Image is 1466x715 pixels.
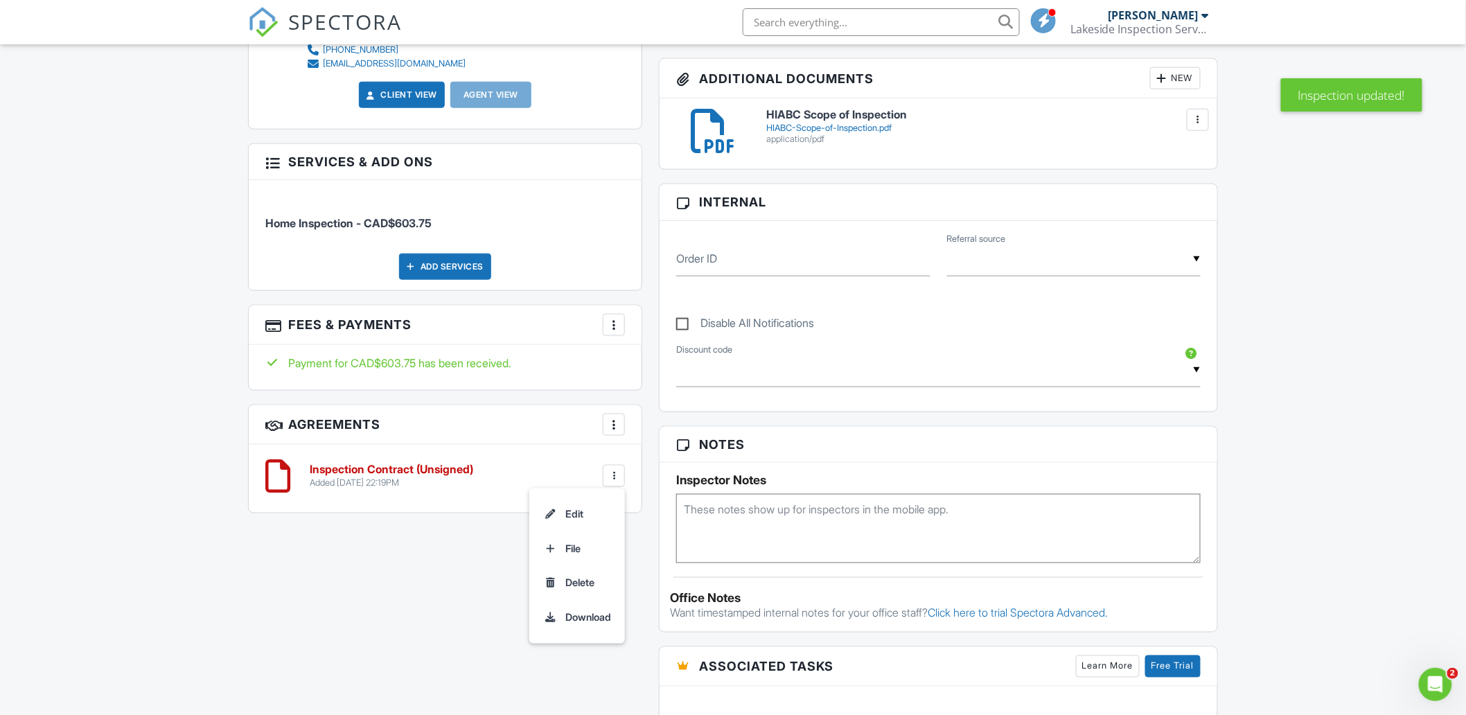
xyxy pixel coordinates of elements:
[310,464,473,476] h6: Inspection Contract (Unsigned)
[1447,668,1458,679] span: 2
[1109,8,1199,22] div: [PERSON_NAME]
[1145,655,1201,678] a: Free Trial
[288,7,402,36] span: SPECTORA
[364,88,437,102] a: Client View
[766,109,1201,121] h6: HIABC Scope of Inspection
[1076,655,1140,678] a: Learn More
[538,531,617,566] a: File
[399,254,491,280] div: Add Services
[670,592,1207,606] div: Office Notes
[248,19,402,48] a: SPECTORA
[676,473,1201,487] h5: Inspector Notes
[699,657,833,676] span: Associated Tasks
[676,251,717,266] label: Order ID
[1281,78,1422,112] div: Inspection updated!
[538,566,617,601] a: Delete
[249,306,642,345] h3: Fees & Payments
[660,59,1217,98] h3: Additional Documents
[660,427,1217,463] h3: Notes
[306,57,466,71] a: [EMAIL_ADDRESS][DOMAIN_NAME]
[265,216,432,230] span: Home Inspection - CAD$603.75
[248,7,279,37] img: The Best Home Inspection Software - Spectora
[265,355,625,371] div: Payment for CAD$603.75 has been received.
[249,405,642,445] h3: Agreements
[310,464,473,488] a: Inspection Contract (Unsigned) Added [DATE] 22:19PM
[1070,22,1209,36] div: Lakeside Inspection Services
[660,184,1217,220] h3: Internal
[310,477,473,488] div: Added [DATE] 22:19PM
[676,344,732,356] label: Discount code
[323,58,466,69] div: [EMAIL_ADDRESS][DOMAIN_NAME]
[538,497,617,531] a: Edit
[1419,668,1452,701] iframe: Intercom live chat
[947,233,1006,245] label: Referral source
[928,606,1108,620] a: Click here to trial Spectora Advanced.
[766,134,1201,145] div: application/pdf
[265,191,625,242] li: Service: Home Inspection
[676,317,814,334] label: Disable All Notifications
[538,601,617,635] a: Download
[743,8,1020,36] input: Search everything...
[1150,67,1201,89] div: New
[670,606,1207,621] p: Want timestamped internal notes for your office staff?
[249,144,642,180] h3: Services & Add ons
[766,109,1201,144] a: HIABC Scope of Inspection HIABC-Scope-of-Inspection.pdf application/pdf
[766,123,1201,134] div: HIABC-Scope-of-Inspection.pdf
